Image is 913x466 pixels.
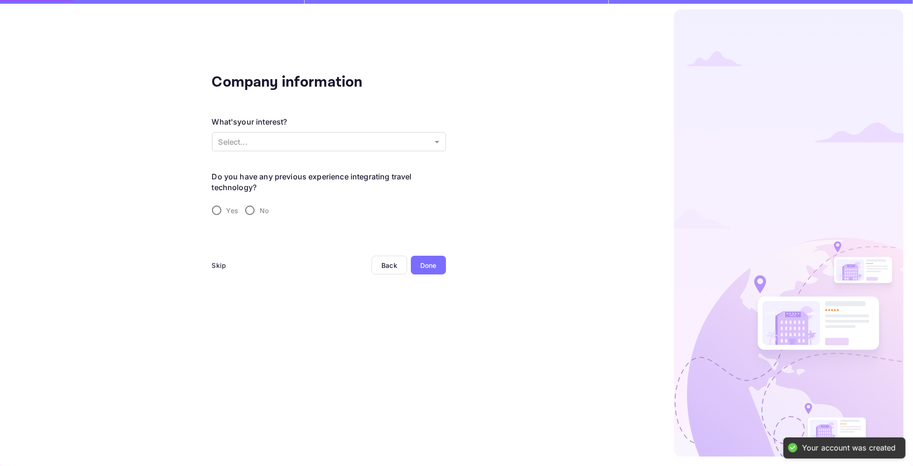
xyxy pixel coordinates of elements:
[381,261,397,269] div: Back
[212,116,287,127] div: What's your interest?
[219,136,431,148] p: Select...
[226,206,238,215] span: Yes
[212,171,446,193] legend: Do you have any previous experience integrating travel technology?
[212,71,399,94] div: Company information
[212,260,226,270] div: Skip
[420,260,437,270] div: Done
[212,200,446,220] div: travel-experience
[260,206,269,215] span: No
[802,443,896,453] div: Your account was created
[674,9,904,457] img: logo
[212,132,446,151] div: Without label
